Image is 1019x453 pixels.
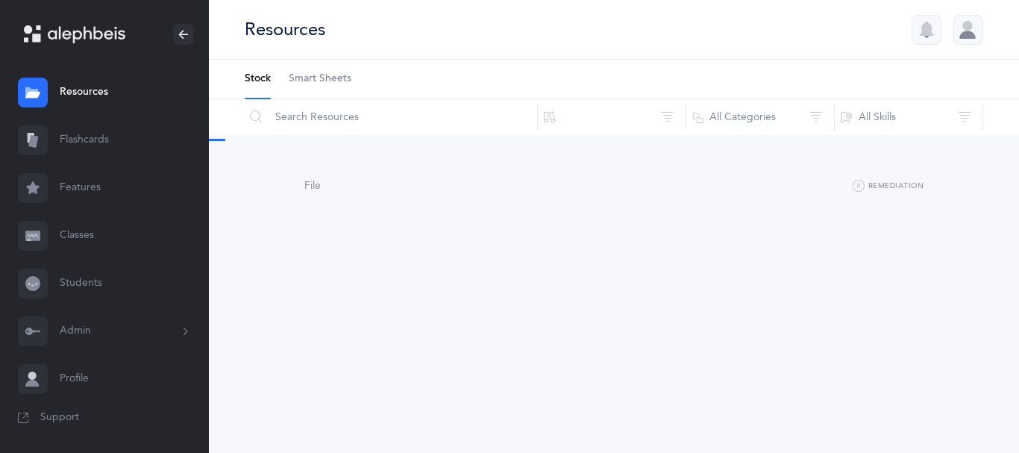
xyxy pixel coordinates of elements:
[304,180,321,192] span: File
[686,99,835,135] button: All Categories
[245,17,325,42] div: Resources
[834,99,983,135] button: All Skills
[289,72,351,87] span: Smart Sheets
[40,410,79,425] span: Support
[853,178,924,196] button: Remediation
[244,99,538,135] input: Search Resources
